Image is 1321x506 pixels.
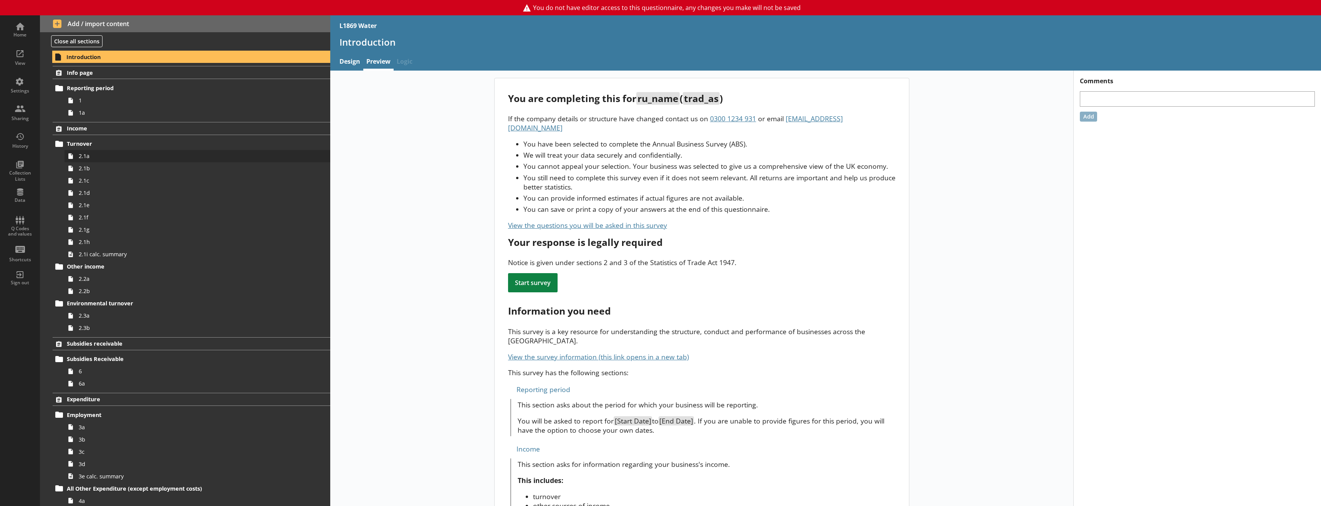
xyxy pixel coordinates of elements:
[53,20,318,28] span: Add / import content
[40,15,330,32] button: Add / import content
[56,138,330,260] li: Turnover2.1a2.1b2.1c2.1d2.1e2.1f2.1g2.1h2.1i calc. summary
[79,275,274,282] span: 2.2a
[614,416,652,425] span: [Start Date]
[53,482,330,494] a: All Other Expenditure (except employment costs)
[7,143,33,149] div: History
[53,353,330,365] a: Subsidies Receivable
[65,433,330,445] a: 3b
[65,273,330,285] a: 2.2a
[53,297,330,310] a: Environmental turnover
[79,380,274,387] span: 6a
[533,492,896,501] li: turnover
[56,353,330,390] li: Subsidies Receivable66a
[65,377,330,390] a: 6a
[508,114,843,132] span: [EMAIL_ADDRESS][DOMAIN_NAME]
[65,248,330,260] a: 2.1i calc. summary
[508,236,896,249] div: Your response is legally required
[7,257,33,263] div: Shortcuts
[79,436,274,443] span: 3b
[53,260,330,273] a: Other income
[363,54,394,71] a: Preview
[508,221,667,230] span: View the questions you will be asked in this survey
[79,214,274,221] span: 2.1f
[659,416,694,425] span: [End Date]
[683,92,720,105] span: trad_as
[79,424,274,431] span: 3a
[79,201,274,209] span: 2.1e
[40,66,330,119] li: Info pageReporting period11a
[508,273,558,292] div: Start survey
[67,125,271,132] span: Income
[67,485,271,492] span: All Other Expenditure (except employment costs)
[7,88,33,94] div: Settings
[79,448,274,455] span: 3c
[79,251,274,258] span: 2.1i calc. summary
[65,175,330,187] a: 2.1c
[67,84,271,92] span: Reporting period
[394,54,416,71] span: Logic
[79,97,274,104] span: 1
[7,170,33,182] div: Collection Lists
[65,285,330,297] a: 2.2b
[65,162,330,175] a: 2.1b
[508,352,689,361] a: View the survey information (this link opens in a new tab)
[518,460,896,469] p: This section asks for information regarding your business's income.
[79,109,274,116] span: 1a
[67,355,271,363] span: Subsidies Receivable
[79,473,274,480] span: 3e calc. summary
[67,396,271,403] span: Expenditure
[518,400,896,409] p: This section asks about the period for which your business will be reporting.
[65,322,330,334] a: 2.3b
[79,238,274,246] span: 2.1h
[339,36,1312,48] h1: Introduction
[7,115,33,122] div: Sharing
[508,92,896,105] div: You are completing this for ( )
[53,122,330,135] a: Income
[508,383,896,396] div: Reporting period
[7,60,33,66] div: View
[56,297,330,334] li: Environmental turnover2.3a2.3b
[79,226,274,233] span: 2.1g
[65,94,330,107] a: 1
[508,368,896,377] p: This survey has the following sections:
[40,337,330,390] li: Subsidies receivableSubsidies Receivable66a
[79,152,274,160] span: 2.1a
[65,211,330,224] a: 2.1f
[1074,71,1321,85] h1: Comments
[7,32,33,38] div: Home
[79,324,274,331] span: 2.3b
[65,365,330,377] a: 6
[51,35,103,47] button: Close all sections
[52,51,330,63] a: Introduction
[65,421,330,433] a: 3a
[56,260,330,297] li: Other income2.2a2.2b
[56,409,330,482] li: Employment3a3b3c3d3e calc. summary
[7,197,33,203] div: Data
[65,199,330,211] a: 2.1e
[79,189,274,196] span: 2.1d
[79,177,274,184] span: 2.1c
[523,193,896,203] li: You can provide informed estimates if actual figures are not available.
[56,82,330,119] li: Reporting period11a
[67,300,271,307] span: Environmental turnover
[65,187,330,199] a: 2.1d
[65,470,330,482] a: 3e calc. summary
[65,224,330,236] a: 2.1g
[7,280,33,286] div: Sign out
[79,368,274,375] span: 6
[636,92,680,105] span: ru_name
[67,69,271,76] span: Info page
[67,263,271,270] span: Other income
[79,312,274,319] span: 2.3a
[508,327,896,345] p: This survey is a key resource for understanding the structure, conduct and performance of busines...
[523,173,896,191] li: You still need to complete this survey even if it does not seem relevant. All returns are importa...
[40,122,330,334] li: IncomeTurnover2.1a2.1b2.1c2.1d2.1e2.1f2.1g2.1h2.1i calc. summaryOther income2.2a2.2bEnvironmental...
[53,138,330,150] a: Turnover
[65,150,330,162] a: 2.1a
[523,162,896,171] li: You cannot appeal your selection. Your business was selected to give us a comprehensive view of t...
[65,310,330,322] a: 2.3a
[523,139,896,148] li: You have been selected to complete the Annual Business Survey (ABS).
[339,21,377,30] div: L1869 Water
[79,460,274,468] span: 3d
[53,66,330,79] a: Info page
